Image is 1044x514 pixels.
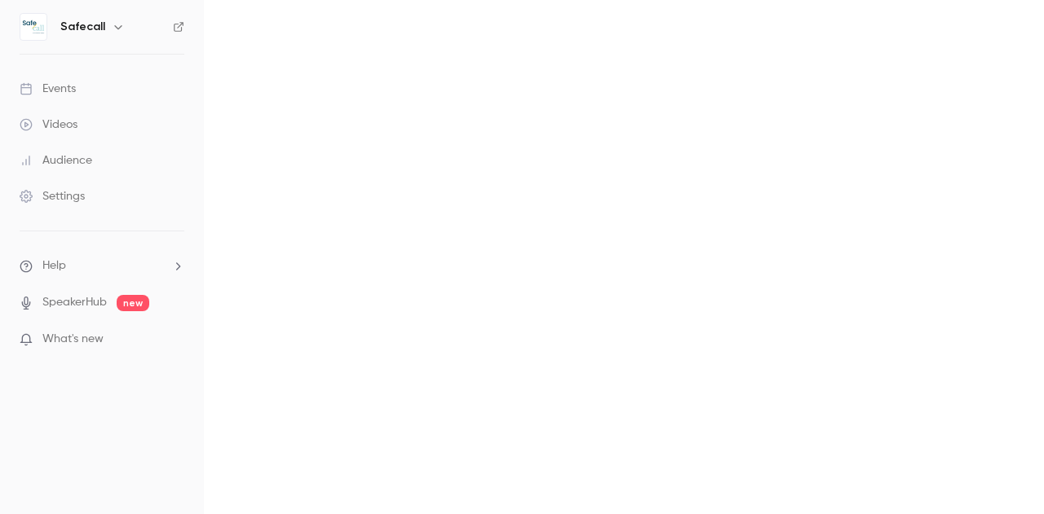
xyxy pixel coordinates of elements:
[20,257,184,275] li: help-dropdown-opener
[42,257,66,275] span: Help
[20,14,46,40] img: Safecall
[42,331,104,348] span: What's new
[20,152,92,169] div: Audience
[117,295,149,311] span: new
[20,116,77,133] div: Videos
[20,81,76,97] div: Events
[60,19,105,35] h6: Safecall
[20,188,85,204] div: Settings
[42,294,107,311] a: SpeakerHub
